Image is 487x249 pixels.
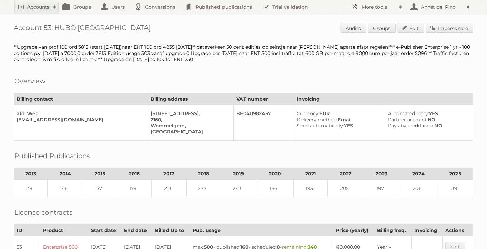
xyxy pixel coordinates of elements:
th: Invoicing [294,93,473,105]
a: Audits [340,24,366,33]
span: Currency: [297,110,319,117]
div: NO [388,123,468,129]
th: Product [40,225,88,236]
div: afd: Web [17,110,142,117]
td: 157 [83,180,117,197]
td: 243 [221,180,256,197]
th: 2025 [437,168,473,180]
div: 2160, [151,117,228,123]
th: Actions [443,225,473,236]
th: 2020 [256,168,293,180]
th: 2024 [400,168,437,180]
th: End date [121,225,152,236]
h2: Published Publications [14,151,90,161]
div: **Upgrade van prof 100 ord 3813 (start [DATE])naar ENT 100 ord 4835 [DATE]** dataverkeer 50 cent ... [14,44,473,62]
th: VAT number [233,93,294,105]
th: 2016 [117,168,152,180]
th: 2014 [48,168,83,180]
th: 2023 [364,168,400,180]
th: 2019 [221,168,256,180]
th: Billing contact [14,93,148,105]
th: 2017 [152,168,186,180]
div: EUR [297,110,379,117]
td: 197 [364,180,400,197]
td: BE0411982457 [233,105,294,141]
td: 186 [256,180,293,197]
th: 2015 [83,168,117,180]
h2: Annet del Pino [419,4,463,11]
td: 272 [186,180,221,197]
span: Automated retry: [388,110,429,117]
td: 139 [437,180,473,197]
th: Billing address [148,93,233,105]
span: Send automatically: [297,123,344,129]
div: [EMAIL_ADDRESS][DOMAIN_NAME] [17,117,142,123]
span: Delivery method: [297,117,338,123]
td: 206 [400,180,437,197]
th: 2018 [186,168,221,180]
div: YES [297,123,379,129]
th: Billing freq. [374,225,411,236]
th: Invoicing [411,225,443,236]
th: Pub. usage [190,225,333,236]
h2: More tools [362,4,395,11]
a: Edit [397,24,424,33]
th: Billed Up to [152,225,190,236]
div: YES [388,110,468,117]
a: Groups [368,24,396,33]
th: 2013 [14,168,48,180]
div: NO [388,117,468,123]
h2: Accounts [27,4,50,11]
th: 2022 [328,168,364,180]
th: Start date [88,225,121,236]
th: 2021 [294,168,328,180]
a: Impersonate [426,24,473,33]
div: [GEOGRAPHIC_DATA] [151,129,228,135]
span: Partner account: [388,117,428,123]
td: 193 [294,180,328,197]
div: [STREET_ADDRESS], [151,110,228,117]
th: Price (yearly) [333,225,374,236]
h1: Account 53: HUBO [GEOGRAPHIC_DATA] [14,24,473,34]
td: 213 [152,180,186,197]
h2: Overview [14,76,45,86]
h2: License contracts [14,207,73,217]
td: 205 [328,180,364,197]
td: 146 [48,180,83,197]
td: 28 [14,180,48,197]
div: Wommelgem, [151,123,228,129]
div: Email [297,117,379,123]
td: 179 [117,180,152,197]
th: ID [14,225,40,236]
span: Pays by credit card: [388,123,434,129]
